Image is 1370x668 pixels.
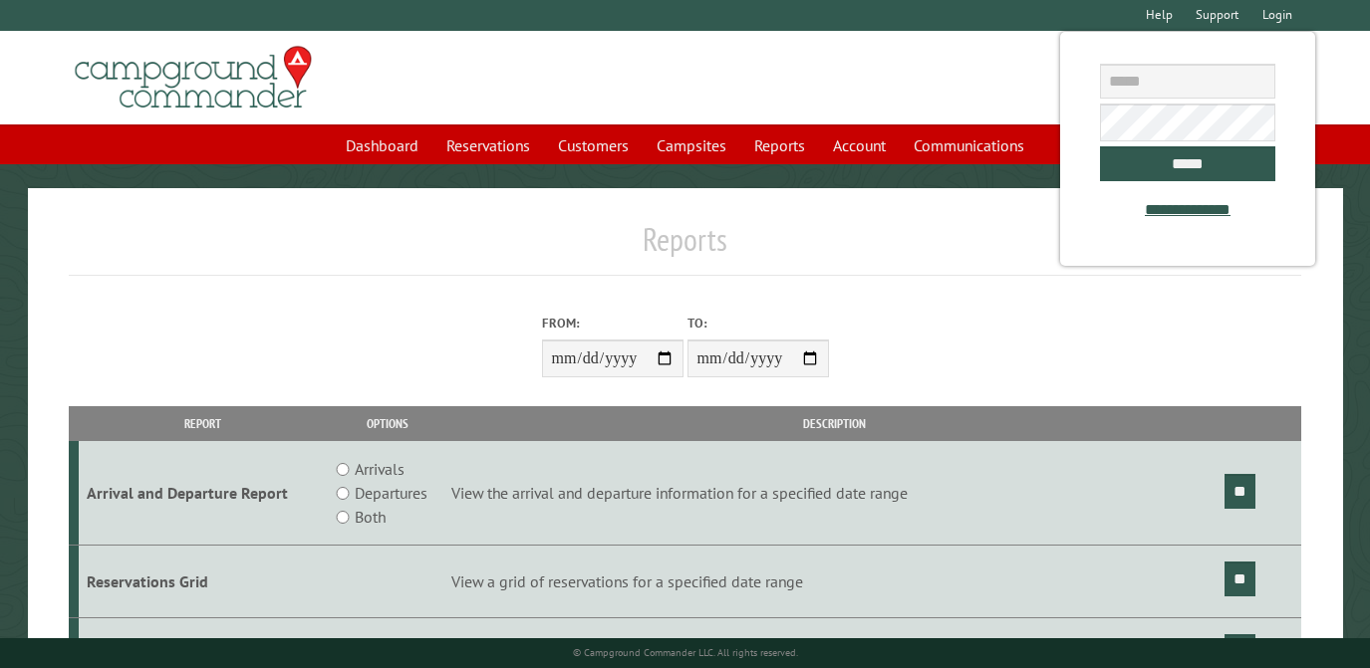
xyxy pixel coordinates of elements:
[447,441,1222,546] td: View the arrival and departure information for a specified date range
[687,314,829,333] label: To:
[821,126,898,164] a: Account
[434,126,542,164] a: Reservations
[645,126,738,164] a: Campsites
[79,546,328,618] td: Reservations Grid
[79,441,328,546] td: Arrival and Departure Report
[79,406,328,441] th: Report
[447,406,1222,441] th: Description
[447,546,1222,618] td: View a grid of reservations for a specified date range
[69,220,1302,275] h1: Reports
[573,646,798,659] small: © Campground Commander LLC. All rights reserved.
[355,481,427,505] label: Departures
[742,126,817,164] a: Reports
[546,126,641,164] a: Customers
[902,126,1036,164] a: Communications
[334,126,430,164] a: Dashboard
[355,505,386,529] label: Both
[69,39,318,116] img: Campground Commander
[327,406,447,441] th: Options
[355,457,405,481] label: Arrivals
[542,314,684,333] label: From:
